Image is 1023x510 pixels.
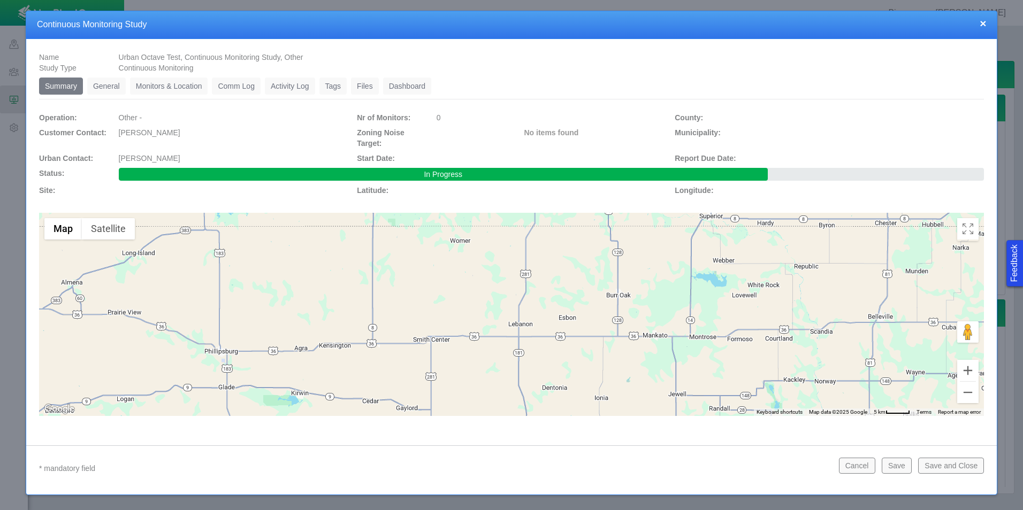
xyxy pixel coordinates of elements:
span: Latitude: [357,186,388,195]
a: Comm Log [212,78,260,95]
button: close [980,18,986,29]
button: Zoom out [957,382,979,403]
a: General [87,78,126,95]
button: Map Scale: 5 km per 42 pixels [871,408,913,416]
span: Zoning Noise Target: [357,128,404,148]
span: 5 km [874,409,885,415]
div: In Progress [119,168,768,181]
span: County: [675,113,703,122]
label: No items found [524,127,579,138]
button: Cancel [839,458,875,474]
span: Status: [39,169,64,177]
a: Files [351,78,379,95]
span: [PERSON_NAME] [119,154,180,163]
span: Other - [119,113,142,122]
span: Municipality: [675,128,721,137]
a: Report a map error [938,409,981,415]
a: Dashboard [383,78,432,95]
span: Urban Contact: [39,154,93,163]
span: Start Date: [357,154,395,163]
span: Report Due Date: [675,154,736,163]
a: Monitors & Location [130,78,208,95]
span: Operation: [39,113,77,122]
img: Google [42,402,77,416]
span: Continuous Monitoring [119,64,194,72]
button: Show satellite imagery [82,218,135,239]
span: Study Type [39,64,77,72]
span: Name [39,53,59,61]
button: Toggle Fullscreen in browser window [957,218,979,239]
button: Drag Pegman onto the map to open Street View [957,321,979,343]
a: Tags [319,78,347,95]
a: Terms [917,409,932,415]
span: Customer Contact: [39,128,106,137]
button: Save [882,458,912,474]
button: Save and Close [918,458,984,474]
a: Activity Log [265,78,315,95]
span: [PERSON_NAME] [119,128,180,137]
a: Summary [39,78,83,95]
span: Urban Octave Test, Continuous Monitoring Study, Other [119,53,303,61]
span: 0 [437,113,441,122]
span: Map data ©2025 Google [809,409,867,415]
p: * mandatory field [39,462,830,475]
a: Open this area in Google Maps (opens a new window) [42,402,77,416]
span: Site: [39,186,55,195]
button: Zoom in [957,360,979,381]
h4: Continuous Monitoring Study [37,19,986,30]
span: Longitude: [675,186,713,195]
button: Keyboard shortcuts [757,408,803,416]
button: Show street map [44,218,82,239]
span: Nr of Monitors: [357,113,410,122]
